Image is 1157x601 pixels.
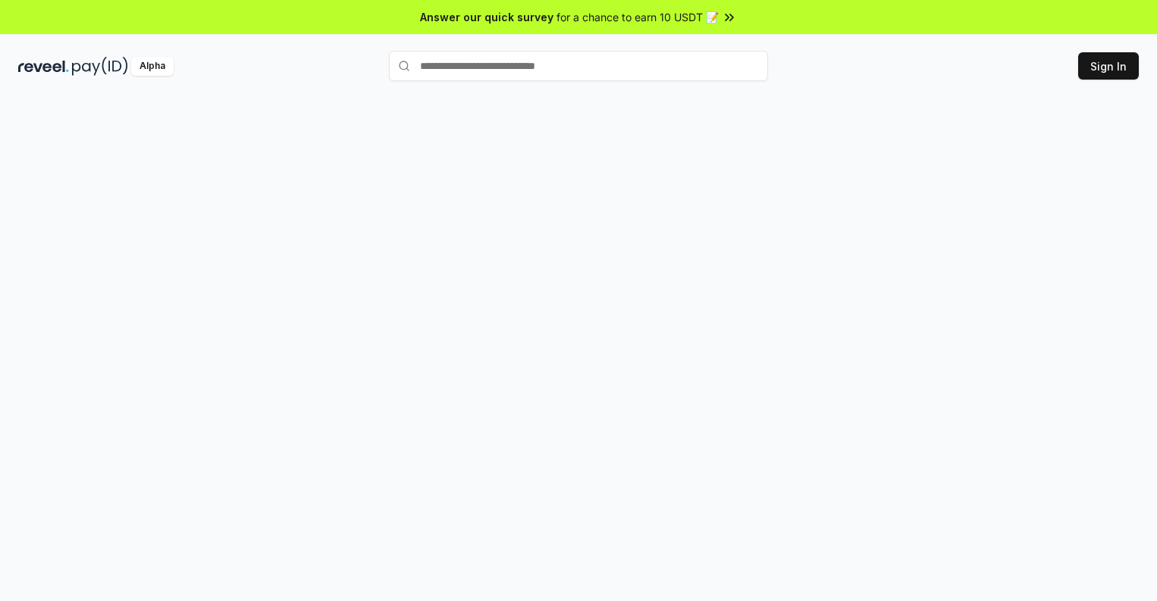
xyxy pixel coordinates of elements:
[1078,52,1139,80] button: Sign In
[18,57,69,76] img: reveel_dark
[420,9,553,25] span: Answer our quick survey
[557,9,719,25] span: for a chance to earn 10 USDT 📝
[72,57,128,76] img: pay_id
[131,57,174,76] div: Alpha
